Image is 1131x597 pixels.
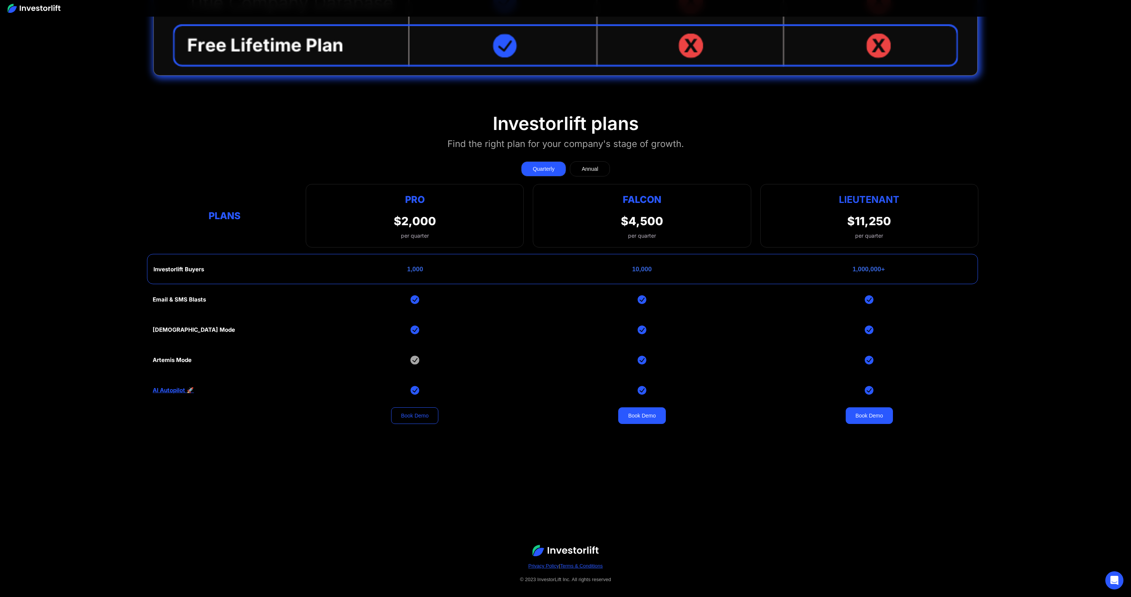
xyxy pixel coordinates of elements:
div: Annual [582,165,598,173]
div: Investorlift Buyers [153,266,204,273]
div: © 2023 InvestorLift Inc. All rights reserved [15,576,1116,583]
div: Open Intercom Messenger [1105,571,1123,589]
a: Privacy Policy [528,563,559,569]
a: Book Demo [846,407,893,424]
div: Artemis Mode [153,357,192,363]
a: Terms & Conditions [560,563,603,569]
div: $2,000 [394,214,436,228]
div: per quarter [628,232,656,240]
a: Book Demo [391,407,438,424]
a: AI Autopilot 🚀 [153,387,194,394]
strong: Lieutenant [839,194,899,205]
div: 10,000 [632,266,652,273]
div: | [15,562,1116,570]
div: $4,500 [621,214,663,228]
div: per quarter [855,232,883,240]
div: 1,000 [407,266,423,273]
div: Email & SMS Blasts [153,296,206,303]
div: $11,250 [847,214,891,228]
div: Pro [394,192,436,207]
div: Find the right plan for your company's stage of growth. [447,137,684,151]
div: Investorlift plans [493,113,639,135]
div: 1,000,000+ [853,266,885,273]
div: Plans [153,209,297,223]
div: per quarter [394,232,436,240]
div: Falcon [623,192,661,207]
a: Book Demo [618,407,665,424]
div: [DEMOGRAPHIC_DATA] Mode [153,326,235,333]
div: Quarterly [533,165,555,173]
